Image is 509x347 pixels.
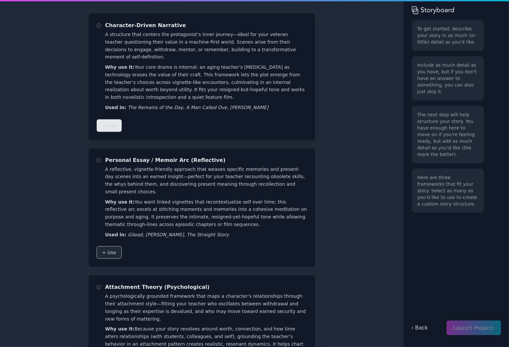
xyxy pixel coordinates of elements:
span: ⓘ [97,156,101,163]
p: Here are three frameworks that fit your story. Select as many as you'd like to use to create a cu... [417,174,479,207]
i: The Remains of the Day, A Man Called Ove, [PERSON_NAME] [128,105,268,110]
i: Gilead, [PERSON_NAME], The Straight Story [128,232,229,237]
button: + Use [97,246,122,259]
button: Launch Project› [447,321,501,335]
img: storyboard [412,5,455,15]
span: ⓘ [97,283,101,290]
p: A reflective, vignette-friendly approach that weaves specific memories and present-day scenes int... [105,166,307,196]
span: + Use [102,122,116,129]
p: The next step will help structure your story. You have enough here to move on if you're feeling r... [417,111,479,158]
span: › [492,324,494,331]
p: A psychologically grounded framework that maps a character’s relationships through their attachme... [105,292,307,323]
h3: Attachment Theory (Psychological) [105,283,307,291]
strong: Used in: [105,105,126,110]
span: ⓘ [97,21,101,28]
p: To get started, describe your story in as much (or little) detail as you'd like. [417,25,479,45]
p: Include as much detail as you have, but if you don't have an answer to something, you can also ju... [417,62,479,95]
strong: Why use it: [105,326,135,331]
button: ‹ Back [411,321,428,335]
h3: Character-Driven Narrative [105,21,307,29]
span: Launch Project [453,325,494,331]
span: + Use [102,249,116,256]
p: Your core drama is internal: an aging teacher’s [MEDICAL_DATA] as technology erases the value of ... [105,63,307,101]
button: + Use [97,119,122,132]
h3: Personal Essay / Memoir Arc (Reflective) [105,156,307,164]
strong: Used in: [105,232,126,237]
p: A structure that centers the protagonist’s inner journey—ideal for your veteran teacher questioni... [105,31,307,61]
strong: Why use it: [105,64,135,70]
strong: Why use it: [105,199,135,205]
p: You want linked vignettes that recontextualize self over time; this reflective arc excels at stit... [105,198,307,228]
